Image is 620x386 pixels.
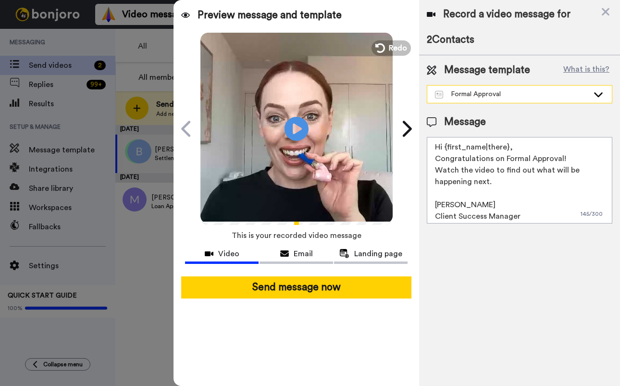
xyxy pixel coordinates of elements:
[218,248,239,260] span: Video
[294,248,313,260] span: Email
[427,137,612,224] textarea: Hi {first_name|there}, Congratulations on Formal Approval! Watch the video to find out what will ...
[232,225,361,246] span: This is your recorded video message
[181,276,411,299] button: Send message now
[560,63,612,77] button: What is this?
[444,115,486,129] span: Message
[354,248,402,260] span: Landing page
[435,89,589,99] div: Formal Approval
[435,91,443,99] img: Message-temps.svg
[444,63,530,77] span: Message template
